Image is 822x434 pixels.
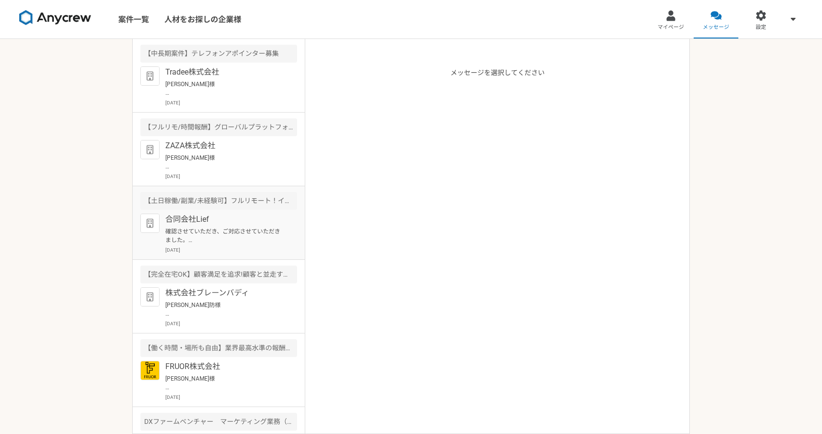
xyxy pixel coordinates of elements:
[140,214,160,233] img: default_org_logo-42cde973f59100197ec2c8e796e4974ac8490bb5b08a0eb061ff975e4574aa76.png
[140,45,297,63] div: 【中長期案件】テレフォンアポインター募集
[165,320,297,327] p: [DATE]
[165,99,297,106] p: [DATE]
[140,339,297,357] div: 【働く時間・場所も自由】業界最高水準の報酬率を誇るキャリアアドバイザーを募集！
[140,140,160,159] img: default_org_logo-42cde973f59100197ec2c8e796e4974ac8490bb5b08a0eb061ff975e4574aa76.png
[140,413,297,431] div: DXファームベンチャー マーケティング業務（クリエイティブと施策実施サポート）
[658,24,684,31] span: マイページ
[165,361,284,372] p: FRUOR株式会社
[165,287,284,299] p: 株式会社ブレーンバディ
[165,173,297,180] p: [DATE]
[140,66,160,86] img: default_org_logo-42cde973f59100197ec2c8e796e4974ac8490bb5b08a0eb061ff975e4574aa76.png
[140,361,160,380] img: FRUOR%E3%83%AD%E3%82%B3%E3%82%99.png
[140,266,297,283] div: 【完全在宅OK】顧客満足を追求!顧客と並走するCS募集!
[165,80,284,97] p: [PERSON_NAME]様 お世話になっております。[PERSON_NAME]防です。 ご理解いただきありがとうございます。 またどこかで機会ありましたらよろしくお願いいたします。 [PERS...
[450,68,545,434] p: メッセージを選択してください
[165,227,284,244] p: 確認させていただき、ご対応させていただきました。 よろしくお願いいたします。
[165,301,284,318] p: [PERSON_NAME]防様 この度は数ある企業の中から弊社求人にご応募いただき誠にありがとうございます。 ブレーンバディ採用担当です。 誠に残念ではございますが、今回はご期待に添えない結果と...
[140,118,297,136] div: 【フルリモ/時間報酬】グローバルプラットフォームのカスタマーサクセス急募！
[140,192,297,210] div: 【土日稼働/副業/未経験可】フルリモート！インサイドセールス募集（長期案件）
[165,66,284,78] p: Tradee株式会社
[703,24,729,31] span: メッセージ
[165,394,297,401] p: [DATE]
[140,287,160,306] img: default_org_logo-42cde973f59100197ec2c8e796e4974ac8490bb5b08a0eb061ff975e4574aa76.png
[165,246,297,254] p: [DATE]
[165,374,284,392] p: [PERSON_NAME]様 お世話になります。[PERSON_NAME]防です。 ご連絡ありがとうございます。 日程について、以下にて調整させていただきました。 [DATE] 17:00 - ...
[19,10,91,26] img: 8DqYSo04kwAAAAASUVORK5CYII=
[165,140,284,152] p: ZAZA株式会社
[165,214,284,225] p: 合同会社Lief
[165,153,284,171] p: [PERSON_NAME]様 お世話になっております。[PERSON_NAME]防です。 ご連絡ありがとうございます。 内容、かしこまりました。 2通目のメールにてお返事させていただきました。 ...
[756,24,766,31] span: 設定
